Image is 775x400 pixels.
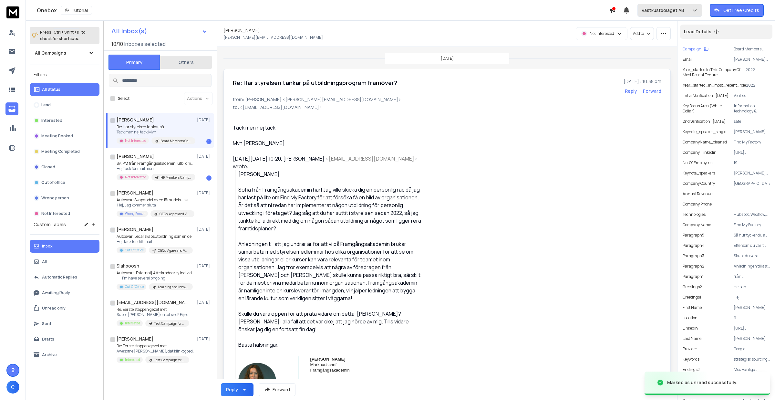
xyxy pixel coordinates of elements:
[683,57,693,62] p: Email
[117,336,153,342] h1: [PERSON_NAME]
[734,47,770,52] p: Board Members Campaign | Whole Day
[259,383,295,396] button: Forward
[683,264,704,269] p: Paragraph2
[734,264,770,269] p: Anledningen till att jag undrar är för att vi på Framgångsakademin brukar samarbeta med styrelsem...
[41,164,55,170] p: Closed
[683,284,702,289] p: Greetings2
[683,243,705,248] p: Paragraph4
[197,117,212,122] p: [DATE]
[41,102,51,108] p: Lead
[117,299,188,306] h1: [EMAIL_ADDRESS][DOMAIN_NAME]
[197,336,212,342] p: [DATE]
[734,253,770,258] p: Skulle du vara öppen för att prata vidare om detta, [PERSON_NAME]? [PERSON_NAME] i alla fall att ...
[111,28,147,34] h1: All Inbox(s)
[238,310,421,333] div: Skulle du vara öppen för att prata vidare om detta, [PERSON_NAME]? [PERSON_NAME] i alla fall att ...
[30,176,99,189] button: Out of office
[329,155,414,162] a: [EMAIL_ADDRESS][DOMAIN_NAME]
[30,114,99,127] button: Interested
[117,239,193,244] p: Hej, tack för ditt mail
[53,28,80,36] span: Ctrl + Shift + k
[642,7,687,14] p: Västkustbolaget AB
[683,103,734,114] p: Key Focus Area (White Collar)
[683,346,697,352] p: Provider
[197,227,212,232] p: [DATE]
[734,346,770,352] p: Google
[117,203,194,208] p: Hej, Jag kommer sluta
[125,175,146,180] p: Not Interested
[683,357,699,362] p: Keywords
[40,29,86,42] p: Press to check for shortcuts.
[683,295,701,300] p: Greetings1
[734,357,770,362] p: strategisk sourcing, inkoep, procurement, software development, information technology & services
[30,286,99,299] button: Awaiting Reply
[30,99,99,111] button: Lead
[734,129,770,134] p: [PERSON_NAME]
[734,233,770,238] p: Så hur tycker du att det här låter, [PERSON_NAME]? Jag delar gärna lite av innehållet från våra u...
[125,284,144,289] p: Out Of Office
[667,379,738,386] div: Marked as unread successfully.
[117,190,153,196] h1: [PERSON_NAME]
[154,321,185,326] p: Test Campaign for Upsales
[117,270,194,276] p: Autosvar: [External] Att skräddarsy individuella
[197,300,212,305] p: [DATE]
[746,83,770,88] p: 2022
[238,341,421,349] div: Bästa hälsningar,
[160,55,212,69] button: Others
[233,124,421,132] div: Tack men nej tack
[30,348,99,361] button: Archive
[734,119,770,124] p: safe
[125,321,140,326] p: Interested
[30,130,99,142] button: Meeting Booked
[117,234,193,239] p: Autosvar: Ledarskapsutbildning som en del
[160,175,191,180] p: HR Members Campaign | Whole Day
[42,244,53,249] p: Inbox
[590,31,614,36] p: Not Interested
[117,349,194,354] p: Awesome [PERSON_NAME], dat klinkt goed.
[117,226,153,233] h1: [PERSON_NAME]
[734,140,770,145] p: Find My Factory
[633,31,644,36] p: Add to
[683,83,746,88] p: year_started_in_most_recent_role
[41,211,70,216] p: Not Interested
[221,383,253,396] button: Reply
[233,139,421,147] div: Mvh [PERSON_NAME]
[710,4,764,17] button: Get Free Credits
[643,88,661,94] div: Forward
[734,181,770,186] p: [GEOGRAPHIC_DATA]
[154,358,185,363] p: Test Campaign for Upsales
[734,103,770,114] p: information technology & services
[42,259,47,264] p: All
[34,221,66,228] h3: Custom Labels
[683,171,715,176] p: Keynote_speakers
[734,93,770,98] p: Verified
[117,343,194,349] p: Re: Eerste stappen gezet met
[206,139,212,144] div: 1
[30,207,99,220] button: Not Interested
[30,192,99,205] button: Wrong person
[30,271,99,284] button: Automatic Replies
[197,154,212,159] p: [DATE]
[6,381,19,394] button: C
[30,302,99,315] button: Unread only
[734,57,770,62] p: [PERSON_NAME][EMAIL_ADDRESS][DOMAIN_NAME]
[683,93,728,98] p: Initial Verification_[DATE]
[30,83,99,96] button: All Status
[441,56,454,61] p: [DATE]
[30,333,99,346] button: Drafts
[746,67,770,78] p: 2022
[683,150,717,155] p: company_linkedin
[117,161,194,166] p: Sv: PM från Framgångsakademin: utbildningar
[41,149,80,154] p: Meeting Completed
[734,274,770,279] p: från Framgångsakademin här! Jag ville skicka dig en personlig rad då jag har läst på lite om Find...
[117,276,194,281] p: Hi, I'm have several ongoing
[734,284,770,289] p: Hejsan
[734,315,770,321] p: 9 Haestholmsvaegen, [GEOGRAPHIC_DATA], [GEOGRAPHIC_DATA], [GEOGRAPHIC_DATA], 116 44
[42,290,70,295] p: Awaiting Reply
[125,248,144,253] p: Out Of Office
[41,180,65,185] p: Out of office
[160,212,191,216] p: CEOs, Agare and VD | Afternoon 13:30 / 16:00
[117,166,194,171] p: Hej Tack för mail men
[683,202,712,207] p: Company Phone
[734,243,770,248] p: Eftersom du varit med i styrelsen för Find My Factory sedan 2022, blev jag nyfiken på om ni har f...
[233,155,421,170] div: [DATE][DATE] 10:20, [PERSON_NAME] < > wrote:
